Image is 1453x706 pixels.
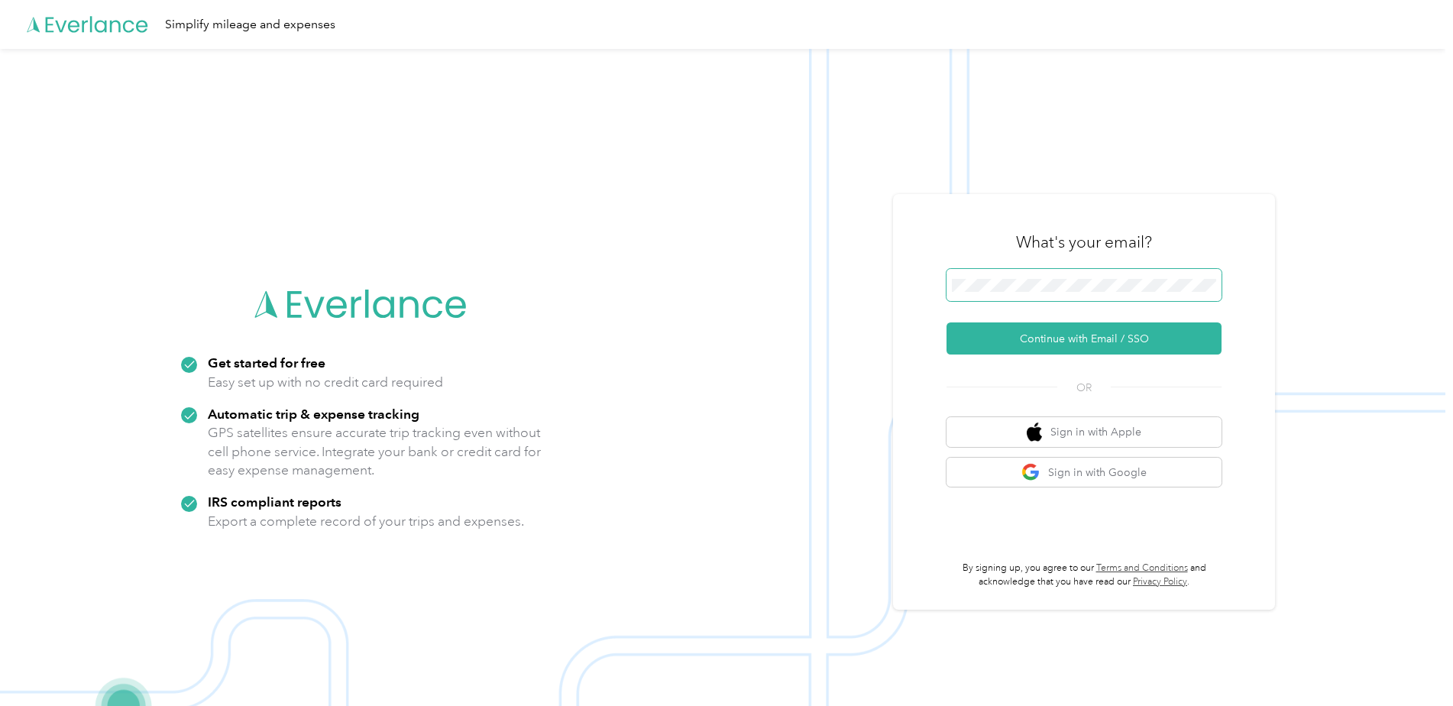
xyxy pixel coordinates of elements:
p: By signing up, you agree to our and acknowledge that you have read our . [947,562,1222,588]
strong: IRS compliant reports [208,494,341,510]
strong: Get started for free [208,355,325,371]
a: Privacy Policy [1133,576,1187,588]
a: Terms and Conditions [1096,562,1188,574]
p: Export a complete record of your trips and expenses. [208,512,524,531]
button: Continue with Email / SSO [947,322,1222,355]
p: Easy set up with no credit card required [208,373,443,392]
span: OR [1057,380,1111,396]
div: Simplify mileage and expenses [165,15,335,34]
img: apple logo [1027,423,1042,442]
strong: Automatic trip & expense tracking [208,406,419,422]
h3: What's your email? [1016,232,1152,253]
img: google logo [1021,463,1040,482]
button: apple logoSign in with Apple [947,417,1222,447]
p: GPS satellites ensure accurate trip tracking even without cell phone service. Integrate your bank... [208,423,542,480]
button: google logoSign in with Google [947,458,1222,487]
